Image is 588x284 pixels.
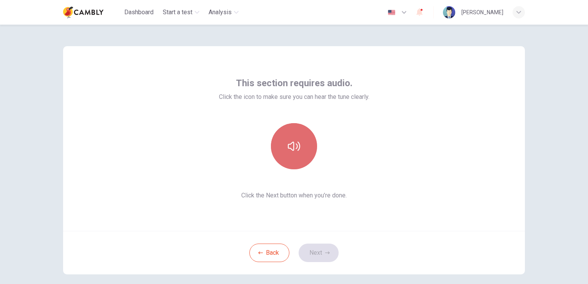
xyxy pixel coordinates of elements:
button: Back [249,244,289,262]
img: en [387,10,396,15]
button: Dashboard [121,5,157,19]
button: Start a test [160,5,202,19]
span: Click the Next button when you’re done. [219,191,369,200]
img: Cambly logo [63,5,104,20]
span: Dashboard [124,8,154,17]
span: This section requires audio. [236,77,352,89]
span: Click the icon to make sure you can hear the tune clearly. [219,92,369,102]
button: Analysis [205,5,242,19]
span: Analysis [209,8,232,17]
img: Profile picture [443,6,455,18]
span: Start a test [163,8,192,17]
div: [PERSON_NAME] [461,8,503,17]
a: Cambly logo [63,5,121,20]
